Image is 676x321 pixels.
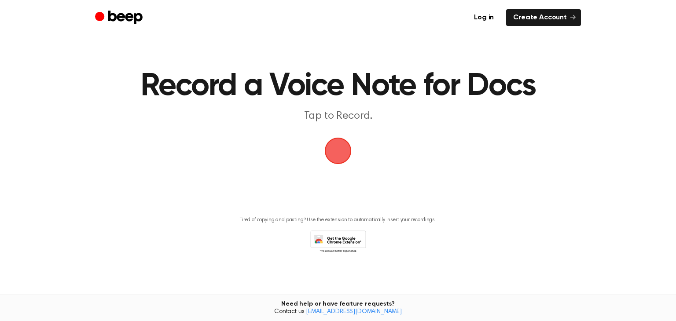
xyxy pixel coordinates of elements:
a: Create Account [506,9,581,26]
h1: Record a Voice Note for Docs [113,70,563,102]
a: [EMAIL_ADDRESS][DOMAIN_NAME] [306,309,402,315]
a: Beep [95,9,145,26]
a: Log in [467,9,501,26]
p: Tired of copying and pasting? Use the extension to automatically insert your recordings. [240,217,436,223]
img: Beep Logo [325,138,351,164]
span: Contact us [5,308,671,316]
p: Tap to Record. [169,109,507,124]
